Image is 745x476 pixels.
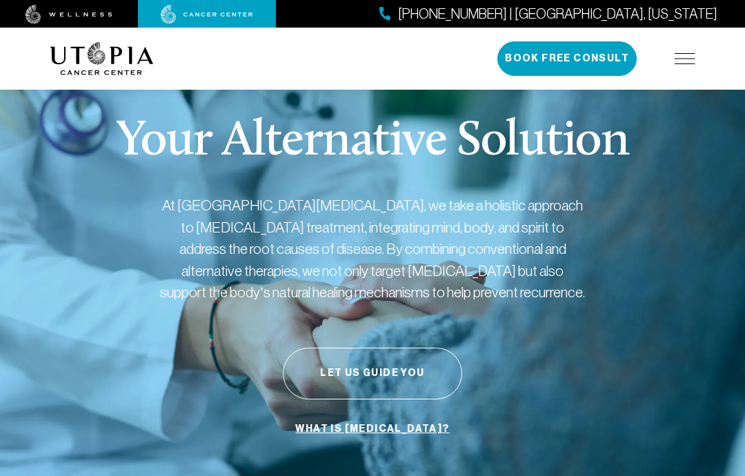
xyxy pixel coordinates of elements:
a: What is [MEDICAL_DATA]? [292,416,453,442]
p: At [GEOGRAPHIC_DATA][MEDICAL_DATA], we take a holistic approach to [MEDICAL_DATA] treatment, inte... [159,195,586,304]
button: Let Us Guide You [283,348,462,399]
img: logo [50,42,154,75]
p: Your Alternative Solution [116,117,628,167]
img: wellness [26,5,112,24]
a: [PHONE_NUMBER] | [GEOGRAPHIC_DATA], [US_STATE] [379,4,717,24]
img: icon-hamburger [675,53,695,64]
button: Book Free Consult [497,41,637,76]
span: [PHONE_NUMBER] | [GEOGRAPHIC_DATA], [US_STATE] [398,4,717,24]
img: cancer center [161,5,253,24]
